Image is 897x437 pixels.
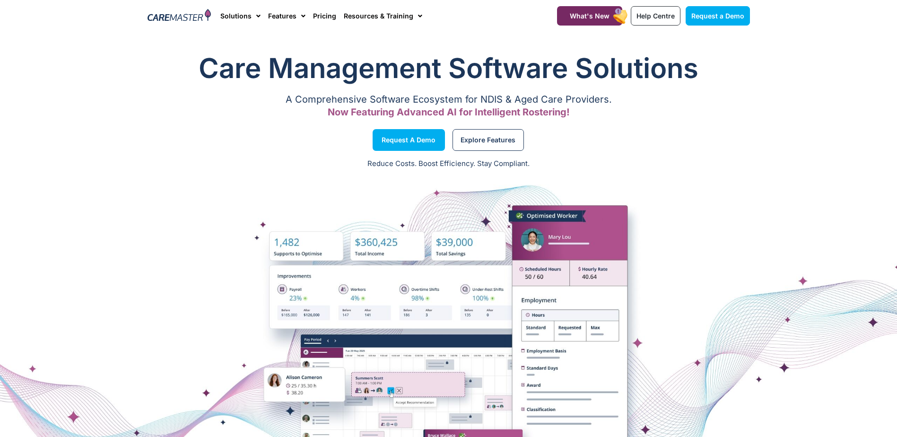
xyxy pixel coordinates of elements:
a: What's New [557,6,622,26]
span: Now Featuring Advanced AI for Intelligent Rostering! [328,106,570,118]
span: Help Centre [636,12,675,20]
img: CareMaster Logo [148,9,211,23]
a: Help Centre [631,6,680,26]
p: Reduce Costs. Boost Efficiency. Stay Compliant. [6,158,891,169]
a: Request a Demo [686,6,750,26]
span: Explore Features [461,138,515,142]
h1: Care Management Software Solutions [148,49,750,87]
a: Explore Features [453,129,524,151]
span: Request a Demo [382,138,435,142]
a: Request a Demo [373,129,445,151]
p: A Comprehensive Software Ecosystem for NDIS & Aged Care Providers. [148,96,750,103]
span: What's New [570,12,610,20]
span: Request a Demo [691,12,744,20]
